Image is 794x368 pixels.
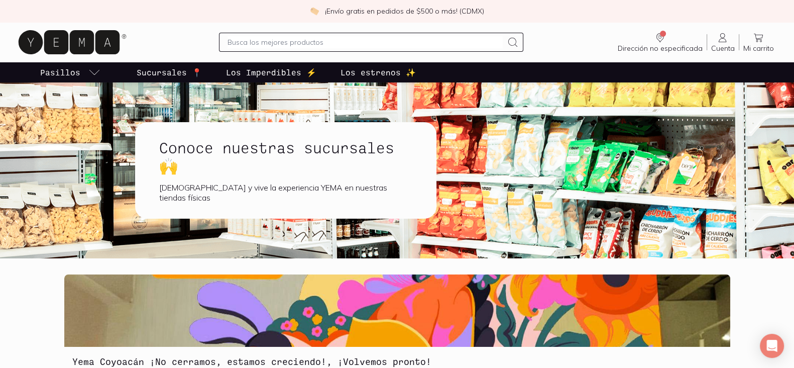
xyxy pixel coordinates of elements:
span: Cuenta [711,44,735,53]
a: Sucursales 📍 [135,62,204,82]
a: Conoce nuestras sucursales 🙌[DEMOGRAPHIC_DATA] y vive la experiencia YEMA en nuestras tiendas fís... [135,122,469,219]
a: pasillo-todos-link [38,62,102,82]
p: ¡Envío gratis en pedidos de $500 o más! (CDMX) [325,6,484,16]
h1: Conoce nuestras sucursales 🙌 [159,138,412,174]
p: Sucursales 📍 [137,66,202,78]
a: Cuenta [707,32,739,53]
img: check [310,7,319,16]
p: Los estrenos ✨ [341,66,416,78]
p: Los Imperdibles ⚡️ [226,66,316,78]
span: Dirección no especificada [618,44,703,53]
span: Mi carrito [743,44,774,53]
a: Los Imperdibles ⚡️ [224,62,318,82]
div: [DEMOGRAPHIC_DATA] y vive la experiencia YEMA en nuestras tiendas físicas [159,182,412,203]
img: Yema Coyoacán ¡No cerramos, estamos creciendo!, ¡Volvemos pronto! [64,274,730,347]
a: Mi carrito [739,32,778,53]
a: Dirección no especificada [614,32,707,53]
h3: Yema Coyoacán ¡No cerramos, estamos creciendo!, ¡Volvemos pronto! [72,355,722,368]
p: Pasillos [40,66,80,78]
input: Busca los mejores productos [228,36,503,48]
div: Open Intercom Messenger [760,334,784,358]
a: Los estrenos ✨ [338,62,418,82]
